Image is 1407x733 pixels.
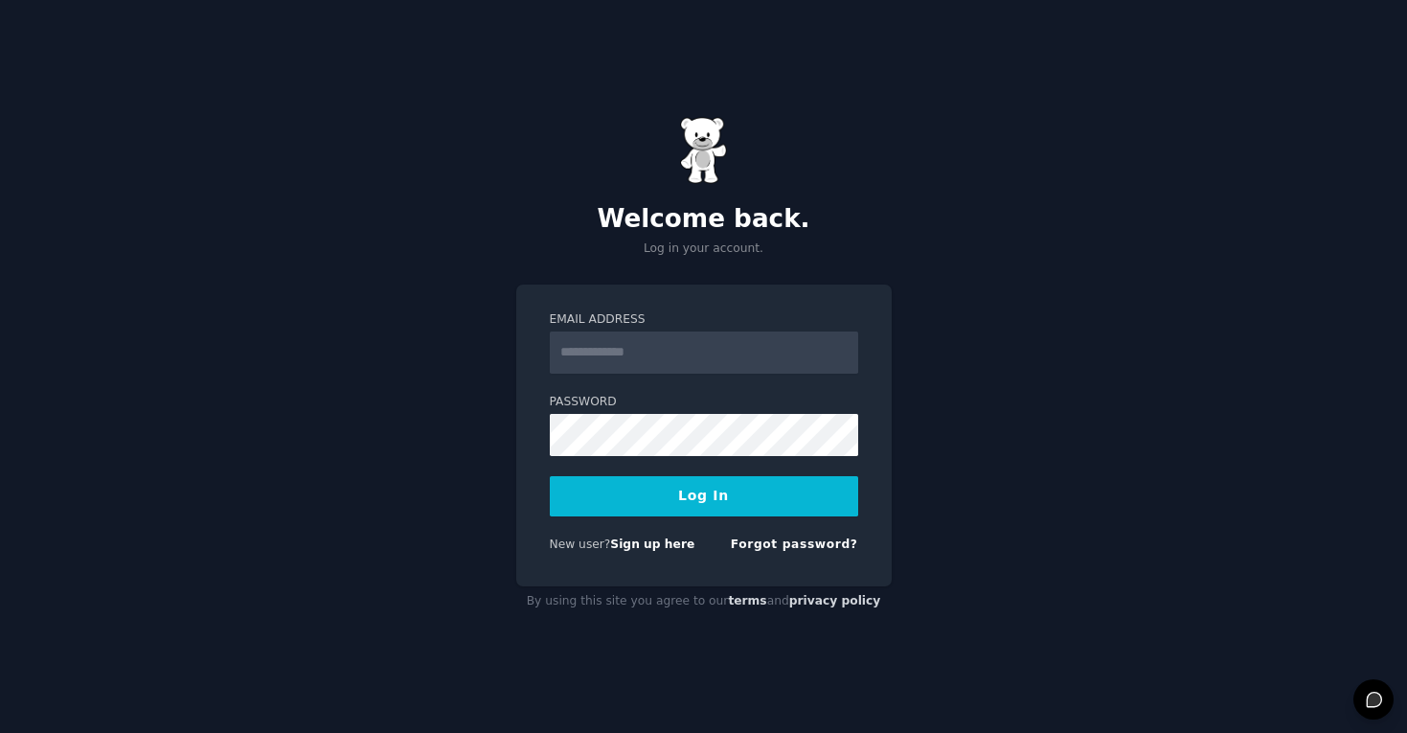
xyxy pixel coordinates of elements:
[516,204,892,235] h2: Welcome back.
[789,594,881,607] a: privacy policy
[610,538,694,551] a: Sign up here
[550,538,611,551] span: New user?
[550,476,858,516] button: Log In
[731,538,858,551] a: Forgot password?
[516,586,892,617] div: By using this site you agree to our and
[550,311,858,329] label: Email Address
[728,594,766,607] a: terms
[516,241,892,258] p: Log in your account.
[550,394,858,411] label: Password
[680,117,728,184] img: Gummy Bear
